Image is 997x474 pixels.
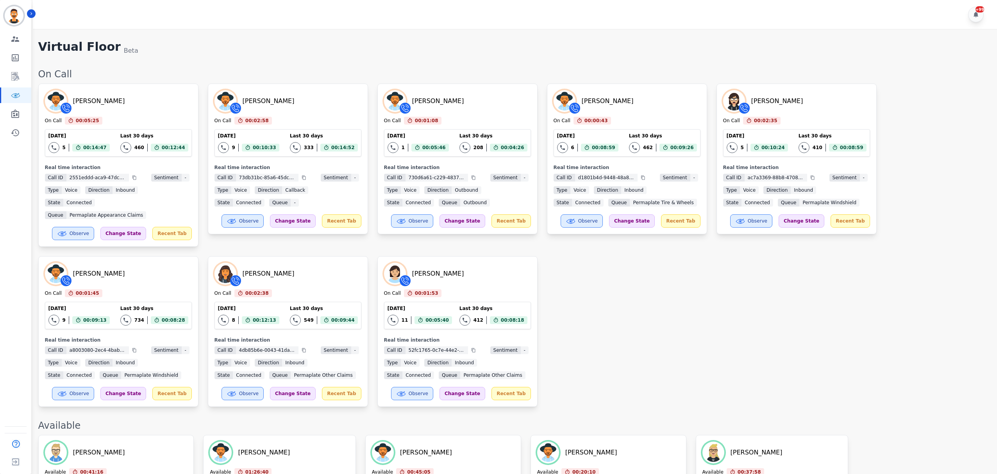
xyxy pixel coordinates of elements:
img: Avatar [537,442,559,463]
img: Avatar [372,442,394,463]
span: State [384,371,403,379]
div: Available [38,419,989,432]
img: Avatar [45,263,67,285]
span: outbound [452,186,481,194]
div: [PERSON_NAME] [412,269,464,278]
span: Direction [255,186,282,194]
div: Recent Tab [152,387,191,400]
div: 8 [232,317,235,323]
div: On Call [45,290,62,297]
span: 00:14:52 [331,144,355,151]
span: connected [233,199,264,207]
span: - [351,346,359,354]
span: Direction [594,186,621,194]
div: Real time interaction [384,337,531,343]
div: 11 [402,317,408,323]
span: - [351,174,359,182]
span: Direction [85,359,113,367]
div: Last 30 days [459,133,527,139]
div: 462 [643,144,653,151]
div: Real time interaction [214,337,361,343]
div: On Call [384,118,401,125]
div: [DATE] [557,133,618,139]
span: Type [384,186,401,194]
span: 00:14:47 [83,144,107,151]
div: [PERSON_NAME] [243,269,295,278]
span: Direction [424,359,452,367]
span: 00:12:44 [162,144,185,151]
div: Real time interaction [45,164,192,171]
div: Change State [270,214,316,228]
span: 00:00:43 [584,117,608,125]
div: Change State [779,214,824,228]
div: 333 [304,144,314,151]
img: Avatar [723,90,745,112]
span: Direction [85,186,113,194]
button: Observe [222,214,264,228]
span: Observe [239,218,259,224]
span: State [723,199,742,207]
div: [DATE] [218,305,279,312]
div: [PERSON_NAME] [73,96,125,106]
span: connected [741,199,773,207]
span: - [860,174,868,182]
div: 410 [813,144,822,151]
div: Last 30 days [799,133,867,139]
button: Observe [391,387,433,400]
div: On Call [38,68,989,80]
img: Avatar [45,442,67,463]
button: Observe [561,214,603,228]
span: inbound [282,359,307,367]
span: Permaplate Appearance Claims [66,211,146,219]
span: Direction [763,186,791,194]
div: [PERSON_NAME] [582,96,634,106]
span: voice [62,359,80,367]
span: Type [45,186,62,194]
span: Outbound [460,199,490,207]
span: 00:08:59 [592,144,615,151]
span: 00:12:13 [253,316,276,324]
span: voice [62,186,80,194]
div: Change State [100,227,146,240]
div: [PERSON_NAME] [73,269,125,278]
span: Direction [424,186,452,194]
span: - [182,174,189,182]
span: connected [572,199,604,207]
div: 208 [473,144,483,151]
span: inbound [621,186,647,194]
span: inbound [791,186,816,194]
div: 549 [304,317,314,323]
span: 00:01:08 [415,117,438,125]
span: Call ID [554,174,575,182]
img: Avatar [384,90,406,112]
span: 00:08:18 [501,316,524,324]
div: [PERSON_NAME] [731,448,783,457]
img: Avatar [702,442,724,463]
span: Observe [70,390,89,397]
span: - [690,174,698,182]
img: Avatar [384,263,406,285]
div: Recent Tab [322,214,361,228]
div: Last 30 days [290,305,358,312]
div: Recent Tab [491,387,531,400]
span: 73db31bc-85a6-45dc-bcd6-f3bf32211bc4 [236,174,298,182]
span: voice [740,186,759,194]
span: Queue [778,199,799,207]
span: - [182,346,189,354]
img: Bordered avatar [5,6,23,25]
span: voice [231,186,250,194]
span: 00:02:35 [754,117,777,125]
div: [PERSON_NAME] [412,96,464,106]
div: 9 [232,144,235,151]
span: voice [401,186,420,194]
div: [DATE] [48,305,110,312]
span: Call ID [723,174,745,182]
span: Sentiment [321,174,351,182]
div: Real time interaction [214,164,361,171]
div: On Call [723,118,740,125]
div: [DATE] [727,133,788,139]
span: connected [233,371,264,379]
span: Queue [608,199,630,207]
img: Avatar [554,90,575,112]
span: Call ID [384,174,406,182]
